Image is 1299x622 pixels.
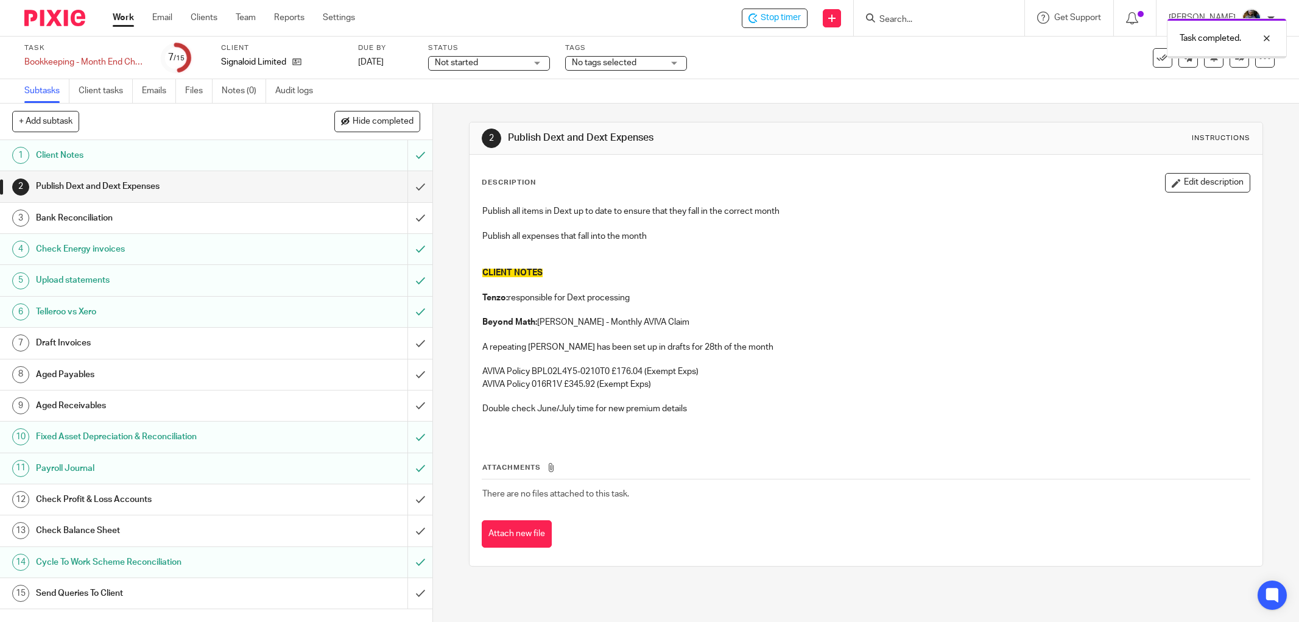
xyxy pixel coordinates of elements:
div: Signaloid Limited - Bookkeeping - Month End Checks [742,9,808,28]
img: Jaskaran%20Singh.jpeg [1242,9,1261,28]
div: 5 [12,272,29,289]
a: Emails [142,79,176,103]
small: /15 [174,55,185,62]
div: Bookkeeping - Month End Checks [24,56,146,68]
div: 10 [12,428,29,445]
label: Status [428,43,550,53]
h1: Aged Payables [36,366,276,384]
h1: Bank Reconciliation [36,209,276,227]
label: Due by [358,43,413,53]
p: responsible for Dext processing [482,292,1250,304]
a: Reports [274,12,305,24]
a: Team [236,12,256,24]
a: Audit logs [275,79,322,103]
a: Email [152,12,172,24]
button: + Add subtask [12,111,79,132]
div: 6 [12,303,29,320]
div: 1 [12,147,29,164]
div: 15 [12,585,29,602]
p: Task completed. [1180,32,1241,44]
span: [DATE] [358,58,384,66]
button: Attach new file [482,520,552,548]
h1: Check Balance Sheet [36,521,276,540]
a: Work [113,12,134,24]
span: No tags selected [572,58,636,67]
h1: Payroll Journal [36,459,276,478]
div: 8 [12,366,29,383]
a: Settings [323,12,355,24]
p: AVIVA Policy BPL02L4Y5-0210T0 £176.04 (Exempt Exps) [482,366,1250,378]
p: Publish all items in Dext up to date to ensure that they fall in the correct month [482,205,1250,217]
p: AVIVA Policy 016R1V £345.92 (Exempt Exps) [482,378,1250,391]
div: Instructions [1192,133,1250,143]
div: 2 [482,129,501,148]
button: Edit description [1165,173,1250,193]
h1: Telleroo vs Xero [36,303,276,321]
span: Attachments [482,464,541,471]
p: Description [482,178,536,188]
div: 3 [12,210,29,227]
div: 9 [12,397,29,414]
span: Hide completed [353,117,414,127]
a: Clients [191,12,217,24]
a: Files [185,79,213,103]
strong: Tenzo: [482,294,508,302]
h1: Client Notes [36,146,276,164]
p: [PERSON_NAME] - Monthly AVIVA Claim [482,316,1250,328]
h1: Cycle To Work Scheme Reconciliation [36,553,276,571]
span: Not started [435,58,478,67]
div: 7 [12,334,29,352]
a: Client tasks [79,79,133,103]
div: 11 [12,460,29,477]
h1: Publish Dext and Dext Expenses [36,177,276,196]
div: 13 [12,522,29,539]
h1: Publish Dext and Dext Expenses [508,132,892,144]
img: Pixie [24,10,85,26]
span: There are no files attached to this task. [482,490,629,498]
span: CLIENT NOTES [482,269,543,277]
div: 4 [12,241,29,258]
div: 7 [168,51,185,65]
div: 14 [12,554,29,571]
a: Subtasks [24,79,69,103]
a: Notes (0) [222,79,266,103]
button: Hide completed [334,111,420,132]
strong: Beyond Math: [482,318,537,327]
p: Double check June/July time for new premium details [482,403,1250,415]
h1: Check Profit & Loss Accounts [36,490,276,509]
p: A repeating [PERSON_NAME] has been set up in drafts for 28th of the month [482,341,1250,353]
h1: Aged Receivables [36,397,276,415]
label: Task [24,43,146,53]
p: Publish all expenses that fall into the month [482,230,1250,242]
div: 12 [12,491,29,508]
p: Signaloid Limited [221,56,286,68]
label: Client [221,43,343,53]
h1: Fixed Asset Depreciation & Reconciliation [36,428,276,446]
div: 2 [12,178,29,196]
h1: Draft Invoices [36,334,276,352]
h1: Check Energy invoices [36,240,276,258]
label: Tags [565,43,687,53]
h1: Upload statements [36,271,276,289]
h1: Send Queries To Client [36,584,276,603]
